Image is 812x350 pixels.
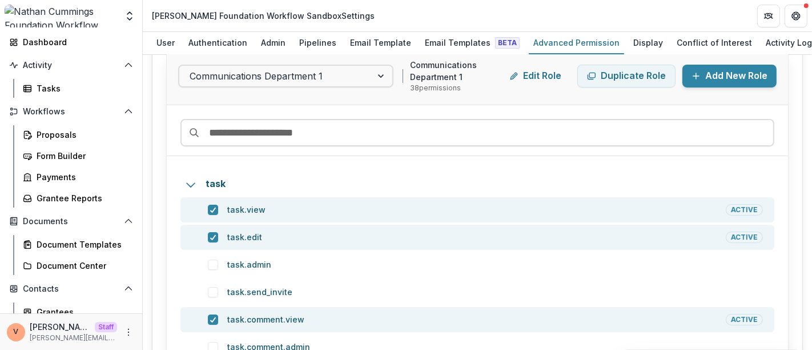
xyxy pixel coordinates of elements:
[18,168,138,186] a: Payments
[37,306,128,318] div: Grantees
[726,314,763,325] span: Active
[37,129,128,141] div: Proposals
[184,32,252,54] a: Authentication
[500,65,570,87] button: Edit Role
[577,65,676,87] button: Duplicate Role
[37,82,128,94] div: Tasks
[757,5,780,27] button: Partners
[529,34,624,51] div: Advanced Permission
[785,5,807,27] button: Get Help
[529,32,624,54] a: Advanced Permission
[147,7,379,24] nav: breadcrumb
[345,34,416,51] div: Email Template
[672,34,757,51] div: Conflict of Interest
[152,34,179,51] div: User
[5,280,138,298] button: Open Contacts
[5,212,138,230] button: Open Documents
[227,314,726,325] p: task.comment.view
[256,34,290,51] div: Admin
[18,303,138,321] a: Grantees
[295,32,341,54] a: Pipelines
[18,235,138,254] a: Document Templates
[629,34,668,51] div: Display
[14,328,19,336] div: Venkat
[5,33,138,51] a: Dashboard
[5,102,138,121] button: Open Workflows
[95,322,117,332] p: Staff
[18,256,138,275] a: Document Center
[18,125,138,144] a: Proposals
[18,79,138,98] a: Tasks
[726,232,763,243] span: Active
[37,192,128,204] div: Grantee Reports
[152,32,179,54] a: User
[37,150,128,162] div: Form Builder
[629,32,668,54] a: Display
[227,204,726,216] p: task.view
[122,5,138,27] button: Open entity switcher
[5,5,117,27] img: Nathan Cummings Foundation Workflow Sandbox logo
[410,83,461,93] p: 38 permission s
[30,321,90,333] p: [PERSON_NAME]
[18,189,138,208] a: Grantee Reports
[227,232,726,243] p: task.edit
[420,32,524,54] a: Email Templates Beta
[206,177,763,190] p: task
[227,287,763,298] p: task.send_invite
[152,10,375,22] div: [PERSON_NAME] Foundation Workflow Sandbox Settings
[227,259,763,271] p: task.admin
[23,217,119,226] span: Documents
[5,56,138,74] button: Open Activity
[23,107,119,117] span: Workflows
[726,204,763,216] span: Active
[410,59,491,83] p: Communications Department 1
[495,37,520,49] span: Beta
[18,146,138,165] a: Form Builder
[37,260,128,272] div: Document Center
[682,65,777,87] button: Add New Role
[23,284,119,294] span: Contacts
[23,36,128,48] div: Dashboard
[295,34,341,51] div: Pipelines
[256,32,290,54] a: Admin
[672,32,757,54] a: Conflict of Interest
[37,238,128,250] div: Document Templates
[184,34,252,51] div: Authentication
[23,61,119,70] span: Activity
[30,333,117,343] p: [PERSON_NAME][EMAIL_ADDRESS][DOMAIN_NAME]
[122,325,135,339] button: More
[37,171,128,183] div: Payments
[345,32,416,54] a: Email Template
[420,34,524,51] div: Email Templates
